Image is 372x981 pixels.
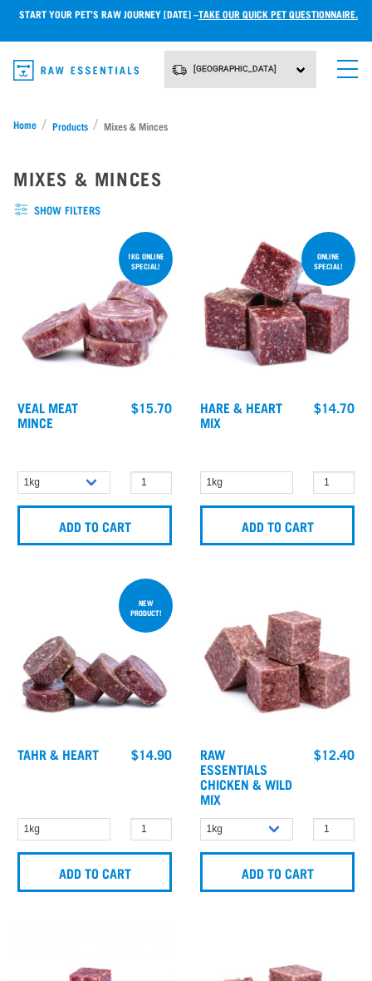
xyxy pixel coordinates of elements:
div: $14.70 [314,400,355,415]
img: Raw Essentials Logo [13,60,139,81]
img: 1093 Wallaby Heart Medallions 01 [13,575,176,738]
div: New product! [119,590,173,625]
input: Add to cart [17,852,172,892]
a: menu [329,50,359,80]
span: show filters [13,202,359,219]
a: Home [13,117,42,132]
img: 1160 Veal Meat Mince Medallions 01 [13,229,176,392]
img: van-moving.png [171,63,188,76]
div: $15.70 [131,400,172,415]
a: Tahr & Heart [17,750,99,757]
input: Add to cart [200,852,355,892]
div: ONLINE SPECIAL! [301,244,355,279]
h2: Mixes & Minces [13,168,359,189]
div: 1kg online special! [119,244,173,279]
nav: breadcrumbs [13,117,359,135]
input: 1 [130,818,172,841]
input: 1 [313,471,355,494]
div: $12.40 [314,747,355,762]
a: Raw Essentials Chicken & Wild Mix [200,750,292,802]
span: Products [52,119,88,134]
input: 1 [313,818,355,841]
a: Veal Meat Mince [17,403,78,426]
span: Home [13,117,37,132]
span: [GEOGRAPHIC_DATA] [193,64,277,73]
a: Hare & Heart Mix [200,403,282,426]
img: Pile Of Cubed Hare Heart For Pets [196,229,359,392]
img: Pile Of Cubed Chicken Wild Meat Mix [196,575,359,738]
input: Add to cart [17,505,172,545]
a: take our quick pet questionnaire. [198,11,358,17]
a: Products [47,119,93,134]
input: 1 [130,471,172,494]
div: $14.90 [131,747,172,762]
input: Add to cart [200,505,355,545]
